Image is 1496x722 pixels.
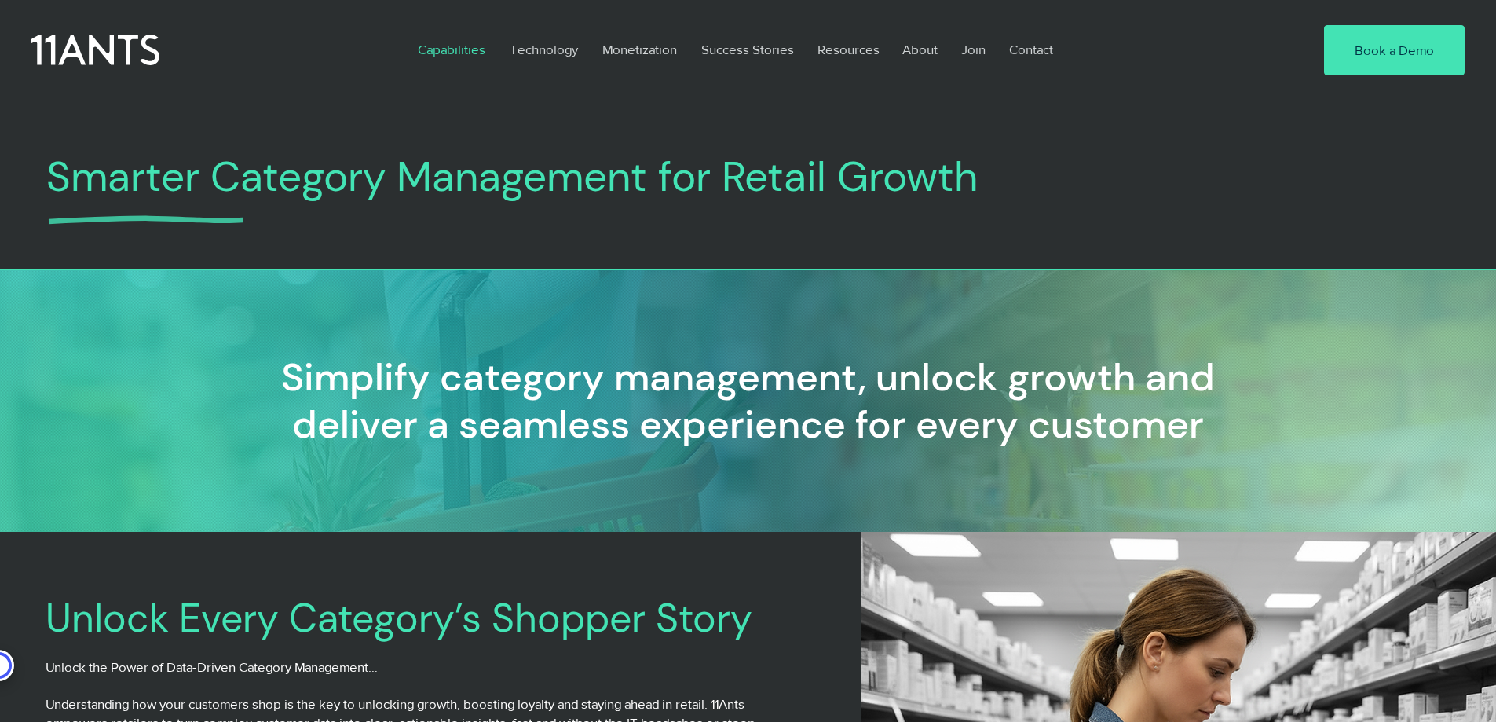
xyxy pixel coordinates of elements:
h2: Simplify category management, unlock growth and deliver a seamless experience for every customer [242,354,1253,448]
a: Join [949,31,997,68]
a: Capabilities [406,31,498,68]
a: Book a Demo [1324,25,1465,75]
span: Smarter Category Management for Retail Growth [46,149,978,203]
p: Capabilities [410,31,493,68]
a: Contact [997,31,1066,68]
p: Technology [502,31,586,68]
a: Resources [806,31,891,68]
a: Monetization [591,31,689,68]
a: Success Stories [689,31,806,68]
p: Success Stories [693,31,802,68]
p: Monetization [594,31,685,68]
nav: Site [406,31,1276,68]
p: Contact [1001,31,1061,68]
p: Resources [810,31,887,68]
p: Unlock the Power of Data-Driven Category Management… [46,658,798,676]
p: Join [953,31,993,68]
span: Book a Demo [1355,41,1434,60]
span: Unlock Every Category’s Shopper Story [46,592,752,644]
p: About [894,31,946,68]
a: About [891,31,949,68]
a: Technology [498,31,591,68]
